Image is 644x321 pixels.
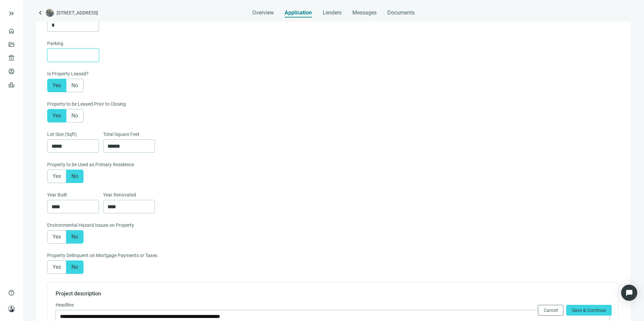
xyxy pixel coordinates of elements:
span: Yes [53,234,61,240]
a: keyboard_arrow_left [36,9,44,17]
span: Documents [387,9,415,16]
span: Total Square Feet [103,131,139,138]
h4: Project description [56,290,610,297]
button: keyboard_double_arrow_right [7,9,15,17]
span: Year Built [47,191,67,199]
span: Parking [47,40,63,47]
img: deal-logo [46,9,54,17]
span: Property to be Used as Primary Residence [47,161,134,168]
button: Cancel [538,305,563,316]
span: No [71,112,78,119]
span: account_balance [8,55,13,61]
span: Environmental Hazard Issues on Property [47,221,134,229]
span: Year Renovated [103,191,136,199]
img: avatar [8,306,14,312]
span: Overview [252,9,274,16]
span: Cancel [544,308,558,313]
body: Rich Text Area. Press ALT-0 for help. [5,5,548,58]
span: Yes [53,82,61,88]
span: help [8,289,15,296]
span: Save & Continue [572,308,606,313]
span: [STREET_ADDRESS] [57,9,98,16]
span: Yes [53,173,61,179]
span: Application [285,9,312,16]
span: Yes [53,264,61,270]
span: Lenders [323,9,342,16]
span: Lot Size (Sqft) [47,131,77,138]
span: Property Delinquent on Mortgage Payments or Taxes [47,252,157,259]
span: No [71,173,78,179]
span: Property to be Leased Prior to Closing [47,100,126,108]
button: Save & Continue [566,305,612,316]
div: Open Intercom Messenger [621,285,637,301]
span: Headline [56,301,74,309]
span: Messages [352,9,377,16]
span: No [71,82,78,88]
span: No [71,234,78,240]
span: Yes [53,112,61,119]
span: No [71,264,78,270]
span: Is Property Leased? [47,70,89,77]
